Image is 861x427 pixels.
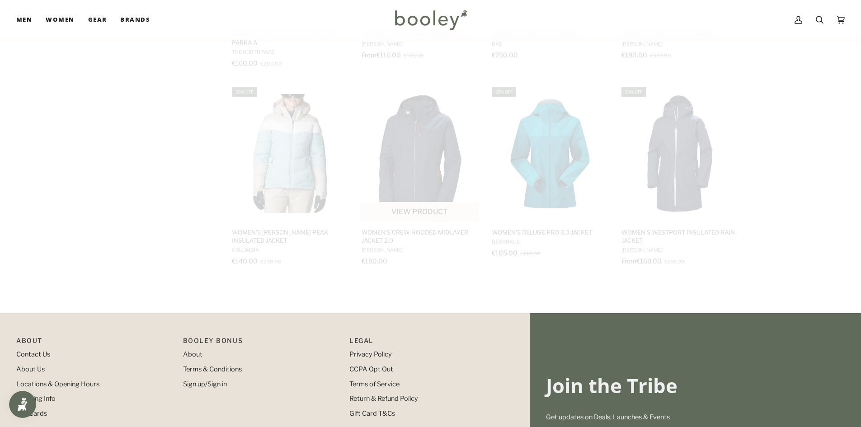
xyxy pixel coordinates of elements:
span: Women [46,15,74,24]
a: Sign up/Sign in [183,380,227,388]
p: Booley Bonus [183,336,341,350]
a: Terms of Service [349,380,400,388]
p: Pipeline_Footer Sub [349,336,507,350]
p: Pipeline_Footer Main [16,336,174,350]
span: Brands [120,15,150,24]
a: Locations & Opening Hours [16,380,99,388]
span: Men [16,15,32,24]
span: Gear [88,15,107,24]
a: About [183,350,202,358]
a: Privacy Policy [349,350,392,358]
iframe: Button to open loyalty program pop-up [9,391,36,418]
a: Return & Refund Policy [349,394,418,403]
img: Booley [391,7,470,33]
a: Gift Card T&Cs [349,409,395,418]
h3: Join the Tribe [546,373,845,398]
a: CCPA Opt Out [349,365,393,373]
a: Contact Us [16,350,50,358]
a: About Us [16,365,45,373]
a: Terms & Conditions [183,365,242,373]
p: Get updates on Deals, Launches & Events [546,413,845,422]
